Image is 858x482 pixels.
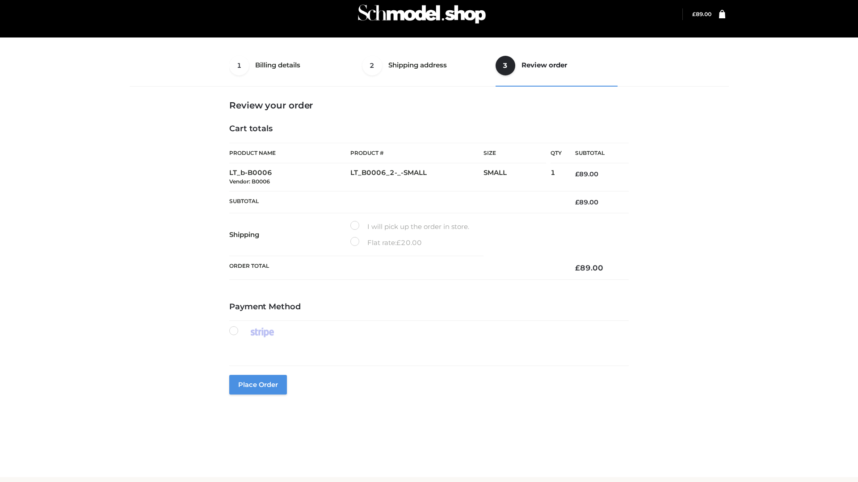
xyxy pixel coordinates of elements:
[692,11,696,17] span: £
[229,213,350,256] th: Shipping
[229,100,629,111] h3: Review your order
[229,178,270,185] small: Vendor: B0006
[562,143,629,163] th: Subtotal
[350,163,484,191] td: LT_B0006_2-_-SMALL
[551,143,562,163] th: Qty
[692,11,711,17] bdi: 89.00
[229,163,350,191] td: LT_b-B0006
[575,198,598,206] bdi: 89.00
[229,302,629,312] h4: Payment Method
[692,11,711,17] a: £89.00
[575,170,598,178] bdi: 89.00
[229,143,350,163] th: Product Name
[396,238,401,247] span: £
[229,375,287,395] button: Place order
[229,124,629,134] h4: Cart totals
[575,263,603,272] bdi: 89.00
[575,263,580,272] span: £
[350,143,484,163] th: Product #
[575,170,579,178] span: £
[575,198,579,206] span: £
[551,163,562,191] td: 1
[396,238,422,247] bdi: 20.00
[350,221,469,233] label: I will pick up the order in store.
[350,237,422,249] label: Flat rate:
[229,256,562,280] th: Order Total
[229,191,562,213] th: Subtotal
[484,163,551,191] td: SMALL
[484,143,546,163] th: Size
